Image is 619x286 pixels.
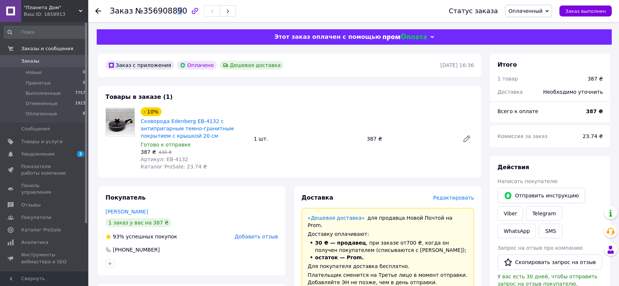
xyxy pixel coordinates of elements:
[497,206,523,221] a: Viber
[105,194,145,201] span: Покупатель
[21,138,63,145] span: Товары и услуги
[315,240,366,246] span: 30 ₴ — продавец
[75,90,85,97] span: 7757
[497,133,548,139] span: Комиссия за заказ
[583,133,603,139] span: 23.74 ₴
[308,230,468,238] div: Доставку оплачивают:
[21,45,73,52] span: Заказы и сообщения
[141,164,207,170] span: Каталог ProSale: 23.74 ₴
[21,151,55,157] span: Уведомления
[21,202,41,208] span: Отзывы
[83,69,85,76] span: 0
[497,224,536,238] a: WhatsApp
[21,252,68,265] span: Инструменты вебмастера и SEO
[308,263,468,270] div: Для покупателя доставка бесплатно.
[26,90,61,97] span: Выполненные
[83,80,85,86] span: 5
[26,100,58,107] span: Отмененные
[159,150,172,155] span: 430 ₴
[251,134,364,144] div: 1 шт.
[383,34,427,41] img: evopay logo
[274,33,381,40] span: Этот заказ оплачен с помощью
[105,233,177,240] div: успешных покупок
[440,62,474,68] time: [DATE] 16:36
[141,156,188,162] span: Артикул: ЕВ-4132
[105,209,148,215] a: [PERSON_NAME]
[21,239,48,246] span: Аналитика
[459,131,474,146] a: Редактировать
[105,61,174,70] div: Заказ с приложения
[26,69,42,76] span: Новые
[315,255,364,260] span: остаток — Prom.
[177,61,216,70] div: Оплачено
[497,178,557,184] span: Написать покупателю
[559,5,612,16] button: Заказ выполнен
[449,7,498,15] div: Статус заказа
[77,151,84,157] span: 2
[235,234,278,239] span: Добавить отзыв
[21,163,68,177] span: Показатели работы компании
[21,271,68,284] span: Управление сайтом
[21,182,68,196] span: Панель управления
[497,108,538,114] span: Всего к оплате
[220,61,284,70] div: Дешевая доставка
[141,107,162,116] div: - 10%
[508,8,542,14] span: Оплаченный
[24,11,88,18] div: Ваш ID: 1858913
[301,194,333,201] span: Доставка
[364,134,456,144] div: 387 ₴
[565,8,606,14] span: Заказ выполнен
[141,142,191,148] span: Готово к отправке
[497,89,523,95] span: Доставка
[497,255,602,270] button: Скопировать запрос на отзыв
[83,111,85,117] span: 6
[433,195,474,201] span: Редактировать
[141,118,234,139] a: Сковорода Edenberg EB-4132 с антипригарным темно-гранитным покрытием с крышкой 20 см
[539,84,607,100] div: Необходимо уточнить
[24,4,79,11] span: "Планета Дом"
[21,214,51,221] span: Покупатели
[95,7,101,15] div: Вернуться назад
[497,245,583,251] span: Запрос на отзыв про компанию
[106,108,134,135] img: Сковорода Edenberg EB-4132 с антипригарным темно-гранитным покрытием с крышкой 20 см
[497,76,518,82] span: 1 товар
[308,271,468,286] div: Плательщик сменится на Третье лицо в момент отправки. Добавляйте ЭН не позже, чем в день отправки.
[135,7,187,15] span: №356908890
[308,239,468,254] li: , при заказе от 700 ₴ , когда он получен покупателем (списываются с [PERSON_NAME]);
[113,234,124,239] span: 93%
[141,149,156,155] span: 387 ₴
[308,215,365,221] a: «Дешевая доставка»
[75,100,85,107] span: 1923
[26,80,51,86] span: Принятые
[105,93,173,100] span: Товары в заказе (1)
[497,188,585,203] button: Отправить инструкцию
[526,206,562,221] a: Telegram
[497,61,517,68] span: Итого
[308,214,468,229] div: для продавца Новой Почтой на Prom.
[26,111,57,117] span: Оплаченные
[112,246,160,253] div: [PHONE_NUMBER]
[21,126,50,132] span: Сообщения
[105,218,171,227] div: 1 заказ у вас на 387 ₴
[21,227,61,233] span: Каталог ProSale
[497,164,529,171] span: Действия
[4,26,86,39] input: Поиск
[586,108,603,114] b: 387 ₴
[110,7,133,15] span: Заказ
[21,58,39,64] span: Заказы
[539,224,562,238] button: SMS
[588,75,603,82] div: 387 ₴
